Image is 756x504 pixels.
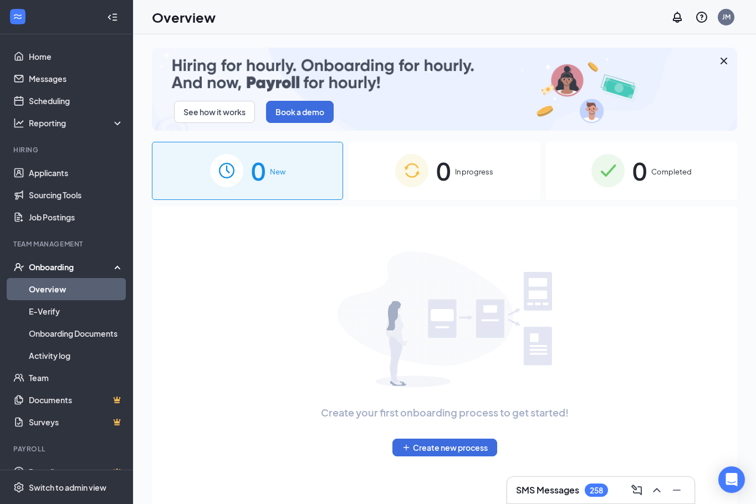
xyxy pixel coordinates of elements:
[695,11,708,24] svg: QuestionInfo
[29,300,124,322] a: E-Verify
[29,68,124,90] a: Messages
[29,411,124,433] a: SurveysCrown
[29,278,124,300] a: Overview
[436,152,451,190] span: 0
[590,486,603,495] div: 258
[670,484,683,497] svg: Minimize
[29,389,124,411] a: DocumentsCrown
[13,261,24,272] svg: UserCheck
[270,166,285,177] span: New
[266,101,334,123] button: Book a demo
[668,481,686,499] button: Minimize
[722,12,731,22] div: JM
[651,166,692,177] span: Completed
[13,444,121,454] div: Payroll
[392,439,497,456] button: PlusCreate new process
[152,48,737,131] img: payroll-small.gif
[29,322,124,344] a: Onboarding Documents
[29,461,124,483] a: PayrollCrown
[402,443,411,452] svg: Plus
[29,344,124,367] a: Activity log
[174,101,255,123] button: See how it works
[717,54,731,68] svg: Cross
[251,152,265,190] span: 0
[13,117,24,128] svg: Analysis
[13,145,121,155] div: Hiring
[29,482,106,493] div: Switch to admin view
[29,206,124,228] a: Job Postings
[455,166,493,177] span: In progress
[650,484,663,497] svg: ChevronUp
[671,11,684,24] svg: Notifications
[628,481,646,499] button: ComposeMessage
[29,184,124,206] a: Sourcing Tools
[29,261,114,272] div: Onboarding
[29,45,124,68] a: Home
[321,405,569,420] span: Create your first onboarding process to get started!
[29,162,124,184] a: Applicants
[630,484,643,497] svg: ComposeMessage
[29,367,124,389] a: Team
[718,466,745,493] div: Open Intercom Messenger
[29,117,124,128] div: Reporting
[107,12,118,23] svg: Collapse
[632,152,647,190] span: 0
[29,90,124,112] a: Scheduling
[516,484,579,496] h3: SMS Messages
[12,11,23,22] svg: WorkstreamLogo
[13,482,24,493] svg: Settings
[152,8,216,27] h1: Overview
[13,239,121,249] div: Team Management
[648,481,666,499] button: ChevronUp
